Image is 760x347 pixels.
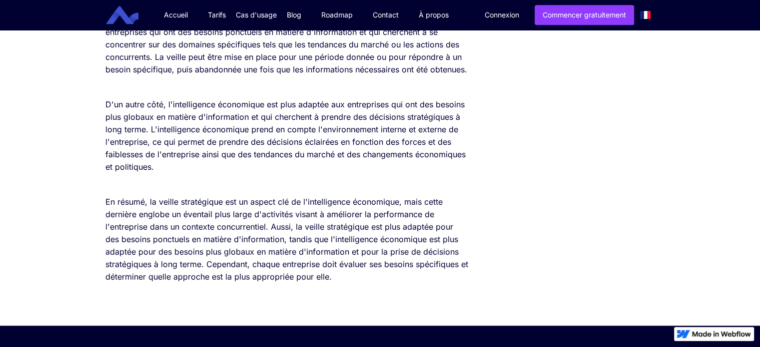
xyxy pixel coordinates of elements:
img: Made in Webflow [692,331,751,337]
p: ‍ [105,178,469,191]
p: Le choix entre la veille stratégique et l'intelligence économique dépend des besoins et des objec... [105,1,469,76]
p: D'un autre côté, l'intelligence économique est plus adaptée aux entreprises qui ont des besoins p... [105,98,469,173]
p: ‍ [105,81,469,93]
a: Commencer gratuitement [535,5,634,25]
p: En résumé, la veille stratégique est un aspect clé de l'intelligence économique, mais cette derni... [105,196,469,283]
a: home [113,6,146,24]
p: ‍ [105,288,469,301]
div: Cas d'usage [236,10,277,20]
a: Connexion [477,5,527,24]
